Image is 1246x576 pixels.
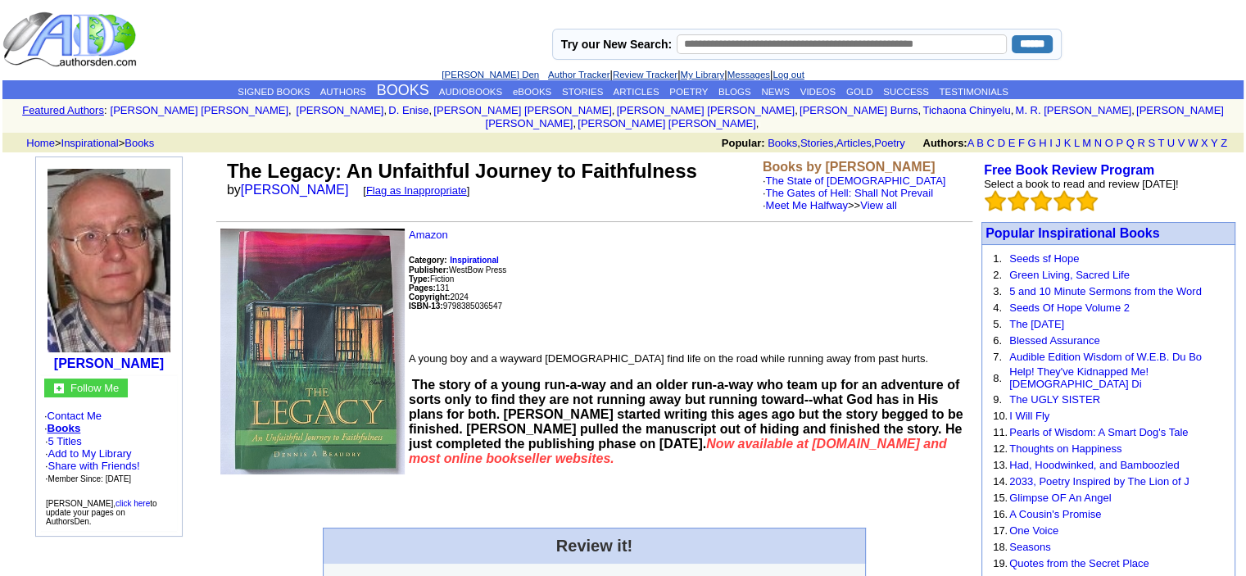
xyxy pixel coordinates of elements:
font: 7. [993,351,1002,363]
font: [ ] [363,184,469,197]
a: TESTIMONIALS [939,87,1008,97]
a: [PERSON_NAME] [293,104,384,116]
b: Pages: [409,283,436,293]
a: [PERSON_NAME] [PERSON_NAME] [433,104,611,116]
a: T [1158,137,1164,149]
font: : [104,104,107,116]
font: 15. [993,492,1008,504]
a: P [1116,137,1122,149]
a: SUCCESS [883,87,929,97]
a: My Library [680,70,724,79]
font: , , , , , , , , , , [111,104,1224,129]
font: · [45,435,140,484]
a: One Voice [1009,524,1058,537]
a: STORIES [562,87,603,97]
a: Share with Friends! [48,460,140,472]
font: A young boy and a wayward [DEMOGRAPHIC_DATA] find life on the road while running away from past h... [409,352,928,365]
a: Y [1211,137,1217,149]
font: by [227,183,469,197]
font: i [798,107,800,116]
img: gc.jpg [54,383,64,393]
b: Popular: [722,137,765,149]
a: [PERSON_NAME] [PERSON_NAME] [111,104,288,116]
a: R [1137,137,1144,149]
b: Books by [PERSON_NAME] [763,160,936,174]
a: SIGNED BOOKS [238,87,310,97]
font: i [759,120,760,129]
b: Category: [409,256,447,265]
a: AUTHORS [320,87,366,97]
font: i [576,120,578,129]
a: [PERSON_NAME] [241,183,349,197]
a: Log out [773,70,804,79]
a: Seeds Of Hope Volume 2 [1009,302,1130,314]
a: Quotes from the Secret Place [1009,557,1149,569]
font: i [387,107,388,116]
a: 5 and 10 Minute Sermons from the Word [1009,285,1202,297]
a: Follow Me [70,380,119,394]
img: bigemptystars.png [1008,190,1029,211]
font: i [1135,107,1136,116]
a: AUDIOBOOKS [439,87,502,97]
font: 5. [993,318,1002,330]
a: V [1178,137,1185,149]
font: The Legacy: An Unfaithful Journey to Faithfulness [227,160,697,182]
a: N [1094,137,1102,149]
a: O [1105,137,1113,149]
a: Articles [836,137,872,149]
a: View all [860,199,897,211]
a: VIDEOS [800,87,836,97]
b: Publisher: [409,265,449,274]
a: Author Tracker [548,70,609,79]
a: Z [1221,137,1227,149]
font: i [614,107,616,116]
font: 6. [993,334,1002,347]
font: Follow Me [70,382,119,394]
a: Meet Me Halfway [765,199,847,211]
a: Amazon [409,229,448,241]
a: [PERSON_NAME] [54,356,164,370]
a: Home [26,137,55,149]
a: GOLD [846,87,873,97]
a: Had, Hoodwinked, and Bamboozled [1009,459,1179,471]
b: Free Book Review Program [984,163,1154,177]
font: 2024 [450,293,468,302]
a: click here [116,499,150,508]
a: Books [768,137,797,149]
a: Thoughts on Happiness [1009,442,1121,455]
a: ARTICLES [613,87,659,97]
a: Audible Edition Wisdom of W.E.B. Du Bo [1009,351,1202,363]
a: L [1074,137,1080,149]
b: ISBN-13: [409,302,443,311]
font: > > [20,137,154,149]
font: 12. [993,442,1008,455]
a: A [967,137,974,149]
a: Featured Authors [22,104,104,116]
a: Poetry [874,137,905,149]
font: · · [44,410,174,485]
font: 2. [993,269,1002,281]
a: BOOKS [377,82,429,98]
font: Member Since: [DATE] [48,474,132,483]
a: F [1018,137,1025,149]
a: Add to My Library [48,447,132,460]
a: E [1008,137,1015,149]
font: · [763,175,945,211]
a: Stories [800,137,833,149]
a: Books [48,422,81,434]
a: D. Enise [388,104,428,116]
a: Contact Me [48,410,102,422]
font: | | | | [442,68,804,80]
a: M. R. [PERSON_NAME] [1015,104,1131,116]
font: Copyright: [409,293,451,302]
font: 19. [993,557,1008,569]
img: bigemptystars.png [1053,190,1075,211]
a: Glimpse OF An Angel [1009,492,1111,504]
font: Fiction [409,274,454,283]
a: H [1039,137,1046,149]
a: Blessed Assurance [1009,334,1100,347]
a: Flag as Inappropriate [366,184,467,197]
a: I Will Fly [1009,410,1049,422]
font: · [763,187,933,211]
